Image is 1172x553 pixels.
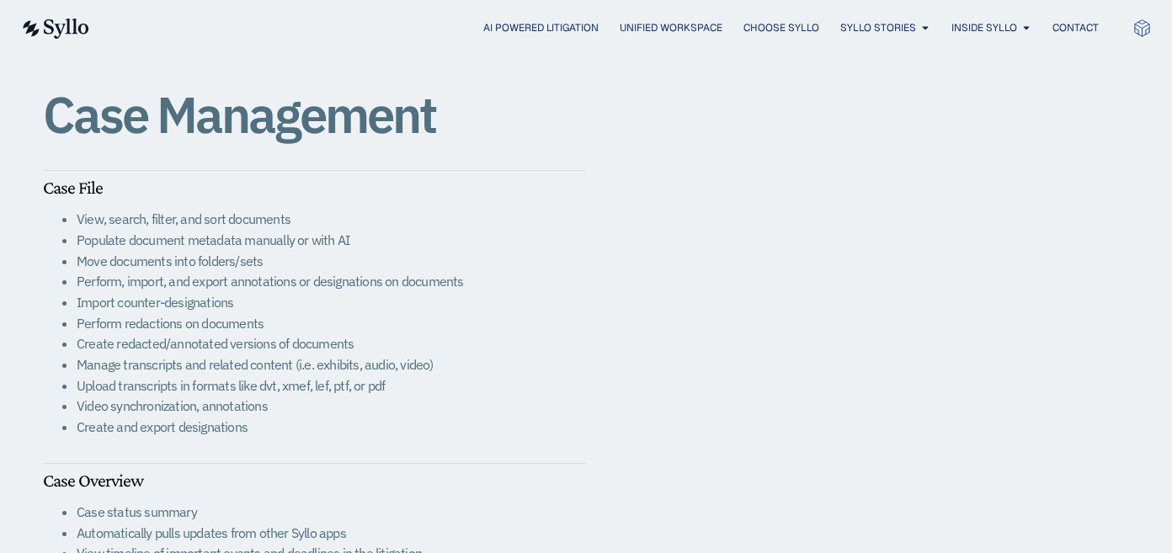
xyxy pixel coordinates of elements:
[77,502,586,523] li: Case status summary
[77,523,586,544] li: Automatically pulls updates from other Syllo apps
[77,313,586,334] li: Perform redactions on documents
[77,354,586,375] li: Manage transcripts and related content (i.e. exhibits, audio, video)
[43,470,586,492] h5: Case Overview
[743,20,819,35] a: Choose Syllo
[20,19,89,39] img: syllo
[123,20,1099,36] div: Menu Toggle
[77,271,586,292] li: Perform, import, and export annotations or designations on documents
[43,87,435,142] h1: Case Management
[1052,20,1099,35] a: Contact
[123,20,1099,36] nav: Menu
[77,375,586,396] li: Upload transcripts in formats like dvt, xmef, lef, ptf, or pdf
[620,20,722,35] a: Unified Workspace
[840,20,916,35] a: Syllo Stories
[77,396,586,417] li: Video synchronization, annotations
[77,209,586,230] li: View, search, filter, and sort documents
[483,20,599,35] a: AI Powered Litigation
[77,230,586,251] li: Populate document metadata manually or with AI
[77,251,586,272] li: Move documents into folders/sets
[77,333,586,354] li: Create redacted/annotated versions of documents
[77,417,586,438] li: Create and export designations
[77,292,586,313] li: Import counter-designations
[43,177,586,199] h5: Case File
[951,20,1017,35] a: Inside Syllo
